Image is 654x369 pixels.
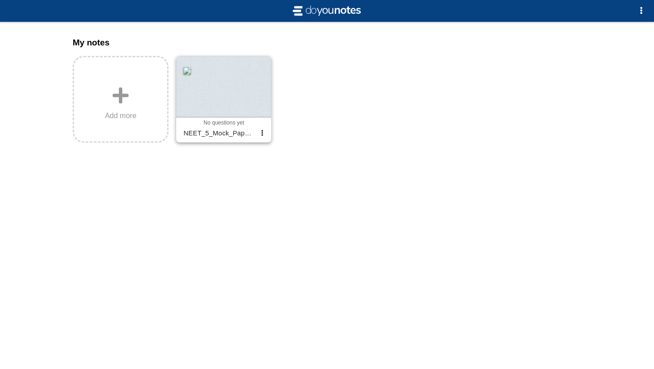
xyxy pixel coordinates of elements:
[632,2,650,20] button: Options
[105,112,136,120] span: Add more
[73,38,581,48] h3: My notes
[291,4,363,18] img: svg+xml;base64,CiAgICAgIDxzdmcgdmlld0JveD0iLTIgLTIgMjAgNCIgeG1sbnM9Imh0dHA6Ly93d3cudzMub3JnLzIwMD...
[203,120,244,126] span: No questions yet
[176,56,272,143] a: No questions yetNEET_5_Mock_Papers_Full
[180,126,257,140] div: NEET_5_Mock_Papers_Full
